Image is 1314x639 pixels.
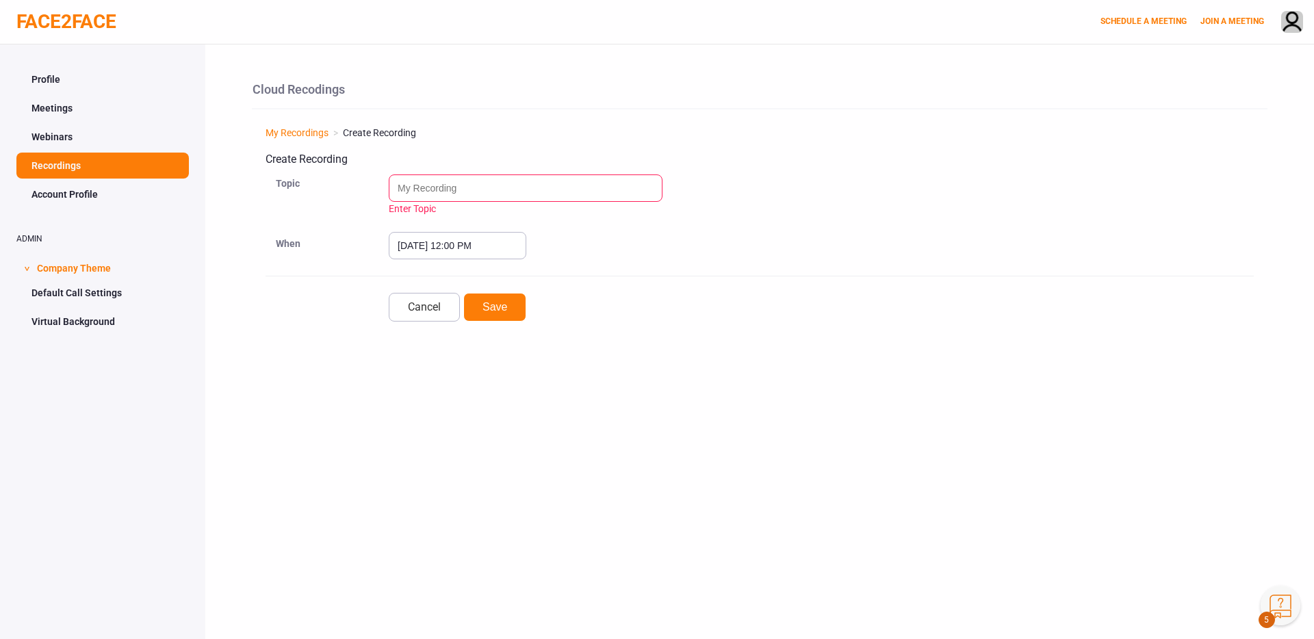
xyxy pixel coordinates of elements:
div: ∑aåāБδ ⷺ [5,5,200,18]
div: Enter Topic [389,202,662,216]
button: Save [463,293,526,322]
span: > [20,266,34,271]
span: Company Theme [37,254,111,280]
div: When [266,232,389,259]
a: Meetings [16,95,189,121]
a: Cloud Recodings [252,80,346,109]
div: ∑aåāБδ ⷺ [5,18,200,31]
a: Cancel [389,293,460,322]
input: Enter Topic [389,174,662,202]
span: 5 [1259,612,1275,628]
a: JOIN A MEETING [1200,16,1264,26]
span: > [328,127,343,138]
a: SCHEDULE A MEETING [1100,16,1187,26]
div: Topic [266,172,389,232]
a: Default Call Settings [16,280,189,306]
a: My Recordings [266,127,328,138]
a: Recordings [16,153,189,179]
h2: ADMIN [16,235,189,244]
a: FACE2FACE [16,10,116,33]
button: Knowledge Center Bot, also known as KC Bot is an onboarding assistant that allows you to see the ... [1261,586,1300,625]
a: Webinars [16,124,189,150]
img: avatar.710606db.png [1282,12,1302,34]
a: Virtual Background [16,309,189,335]
a: Account Profile [16,181,189,207]
a: Profile [16,66,189,92]
h3: Create Recording [266,153,1254,166]
span: Create Recording [343,127,416,138]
